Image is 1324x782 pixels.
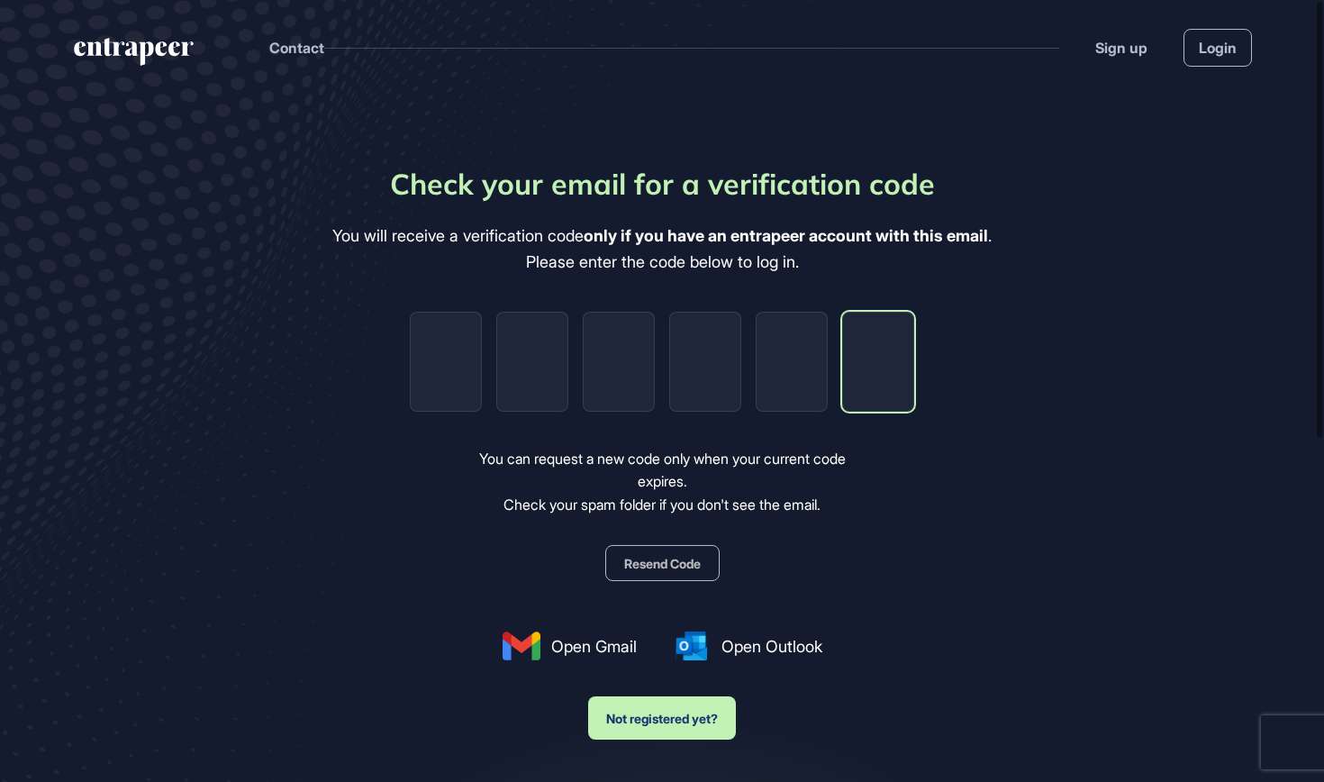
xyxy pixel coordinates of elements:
[269,36,324,59] button: Contact
[588,678,736,740] a: Not registered yet?
[390,162,935,205] div: Check your email for a verification code
[503,632,637,660] a: Open Gmail
[1183,29,1252,67] a: Login
[72,38,195,72] a: entrapeer-logo
[588,696,736,740] button: Not registered yet?
[605,545,720,581] button: Resend Code
[1095,37,1147,59] a: Sign up
[551,634,637,659] span: Open Gmail
[721,634,822,659] span: Open Outlook
[584,226,988,245] b: only if you have an entrapeer account with this email
[454,448,871,517] div: You can request a new code only when your current code expires. Check your spam folder if you don...
[332,223,992,276] div: You will receive a verification code . Please enter the code below to log in.
[673,632,822,660] a: Open Outlook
